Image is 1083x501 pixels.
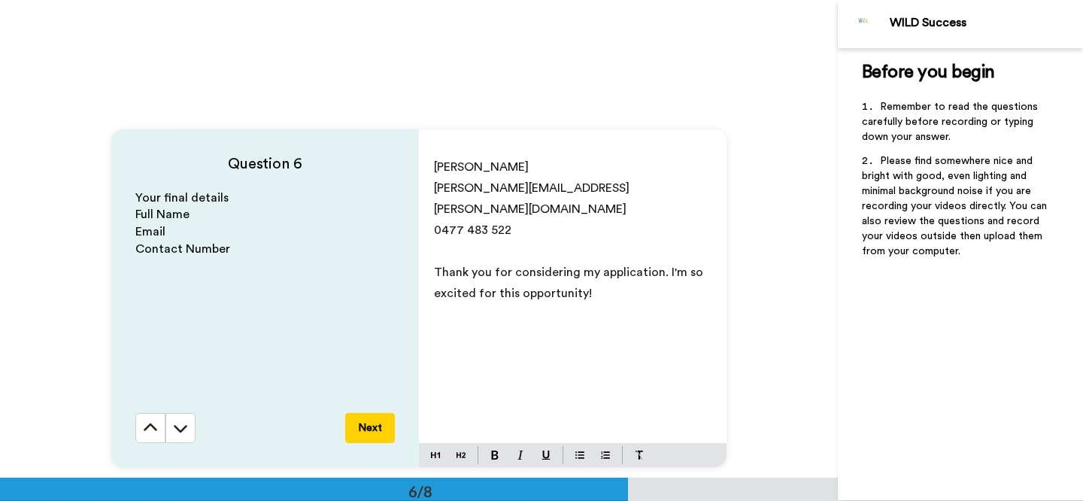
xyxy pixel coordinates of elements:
span: Please find somewhere nice and bright with good, even lighting and minimal background noise if yo... [862,156,1050,257]
img: numbered-block.svg [601,449,610,461]
img: heading-two-block.svg [457,449,466,461]
img: heading-one-block.svg [431,449,440,461]
span: Before you begin [862,63,995,81]
span: 0477 483 522 [434,224,511,236]
img: bold-mark.svg [491,451,499,460]
div: WILD Success [890,16,1082,30]
span: Thank you for considering my application. I'm so excited for this opportunity! [434,266,706,299]
h4: Question 6 [135,153,395,175]
img: italic-mark.svg [517,451,523,460]
span: Your final details [135,192,229,204]
img: underline-mark.svg [541,451,551,460]
img: clear-format.svg [635,451,644,460]
span: Contact Number [135,243,230,255]
span: Remember to read the questions carefully before recording or typing down your answer. [862,102,1041,142]
span: Email [135,226,165,238]
img: Profile Image [846,6,882,42]
span: Full Name [135,208,190,220]
span: [PERSON_NAME] [434,161,529,173]
button: Next [345,413,395,443]
span: [PERSON_NAME][EMAIL_ADDRESS][PERSON_NAME][DOMAIN_NAME] [434,182,629,215]
img: bulleted-block.svg [575,449,584,461]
